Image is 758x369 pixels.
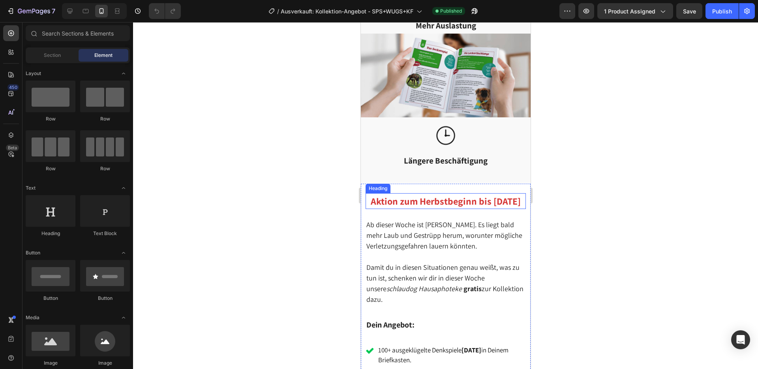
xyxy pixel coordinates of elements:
[26,165,75,172] div: Row
[277,7,279,15] span: /
[80,230,130,237] div: Text Block
[6,163,28,170] div: Heading
[44,52,61,59] span: Section
[26,262,101,271] i: schlaudog Hausaphoteke
[5,171,165,187] h2: Aktion zum Herbstbeginn bis [DATE]
[440,8,462,15] span: Published
[683,8,696,15] span: Save
[94,52,113,59] span: Element
[26,249,40,256] span: Button
[80,165,130,172] div: Row
[26,360,75,367] div: Image
[80,360,130,367] div: Image
[597,3,673,19] button: 1 product assigned
[80,295,130,302] div: Button
[149,3,181,19] div: Undo/Redo
[26,230,75,237] div: Heading
[117,311,130,324] span: Toggle open
[5,296,165,309] h2: Dein Angebot:
[103,262,121,271] strong: gratis
[26,115,75,122] div: Row
[26,70,41,77] span: Layout
[117,247,130,259] span: Toggle open
[26,295,75,302] div: Button
[705,3,739,19] button: Publish
[19,132,151,145] p: Längere Beschäftigung
[712,7,732,15] div: Publish
[73,102,97,125] img: Alt Image
[101,324,120,332] strong: [DATE]
[281,7,413,15] span: Ausverkauft: Kollektion-Angebot - SPS+WUGS+KF
[676,3,702,19] button: Save
[17,323,164,343] p: 100+ ausgeklügelte Denkspiele in Deinem Briefkasten.
[26,184,36,192] span: Text
[117,67,130,80] span: Toggle open
[80,115,130,122] div: Row
[117,182,130,194] span: Toggle open
[361,22,531,369] iframe: Design area
[604,7,655,15] span: 1 product assigned
[6,240,164,282] p: Damit du in diesen Situationen genau weißt, was zu tun ist, schenken wir dir in dieser Woche unse...
[26,25,130,41] input: Search Sections & Elements
[6,145,19,151] div: Beta
[52,6,55,16] p: 7
[731,330,750,349] div: Open Intercom Messenger
[19,153,151,185] p: Die Spiele lösen ein belohnendes aus, wodurch Deine Fellnase länger Spaß hat.
[3,3,59,19] button: 7
[8,84,19,90] div: 450
[26,314,39,321] span: Media
[6,197,164,229] p: Ab dieser Woche ist [PERSON_NAME]. Es liegt bald mehr Laub und Gestrüpp herum, worunter mögliche ...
